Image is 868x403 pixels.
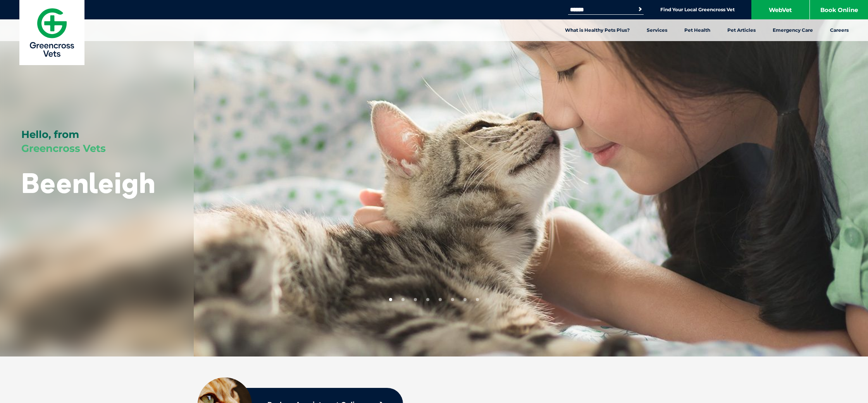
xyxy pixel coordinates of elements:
button: 6 of 8 [451,298,454,301]
button: 2 of 8 [401,298,405,301]
button: 3 of 8 [414,298,417,301]
a: Careers [821,19,857,41]
button: 1 of 8 [389,298,392,301]
button: 5 of 8 [439,298,442,301]
span: Hello, from [21,128,79,141]
a: Pet Health [676,19,719,41]
button: Search [636,5,644,13]
button: 8 of 8 [476,298,479,301]
a: Services [638,19,676,41]
a: Emergency Care [764,19,821,41]
h1: Beenleigh [21,167,155,198]
a: Pet Articles [719,19,764,41]
a: Find Your Local Greencross Vet [660,7,735,13]
a: What is Healthy Pets Plus? [556,19,638,41]
button: 7 of 8 [463,298,467,301]
button: 4 of 8 [426,298,429,301]
span: Greencross Vets [21,142,106,155]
